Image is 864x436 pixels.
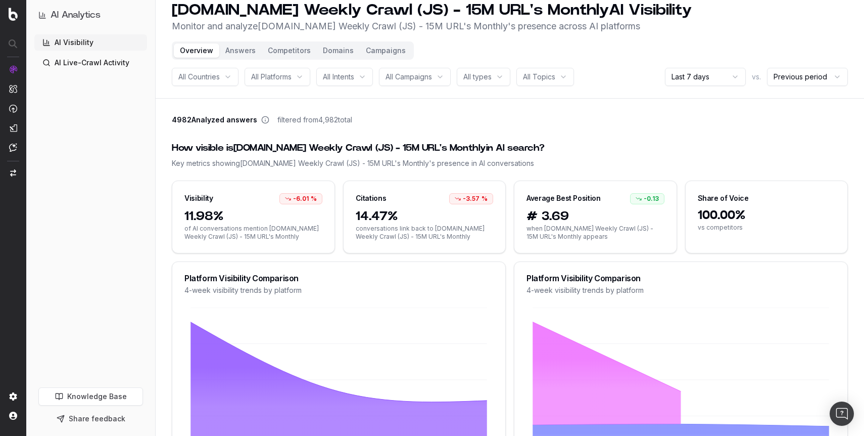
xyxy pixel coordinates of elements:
button: AI Analytics [38,8,143,22]
img: Switch project [10,169,16,177]
span: filtered from 4,982 total [277,115,352,125]
div: Visibility [184,193,213,203]
span: 4982 Analyzed answers [172,115,257,125]
div: Platform Visibility Comparison [526,274,835,282]
a: AI Visibility [34,34,147,51]
span: vs competitors [698,224,836,232]
span: when [DOMAIN_NAME] Weekly Crawl (JS) - 15M URL's Monthly appears [526,225,664,241]
a: Knowledge Base [38,387,143,406]
span: vs. [752,72,761,82]
h1: AI Analytics [51,8,101,22]
img: Intelligence [9,84,17,93]
div: Open Intercom Messenger [830,402,854,426]
span: 14.47% [356,208,494,225]
h1: [DOMAIN_NAME] Weekly Crawl (JS) - 15M URL's Monthly AI Visibility [172,1,692,19]
div: Platform Visibility Comparison [184,274,493,282]
div: -3.57 [449,193,493,204]
span: All Campaigns [386,72,432,82]
div: -0.13 [630,193,664,204]
span: All Topics [523,72,555,82]
div: 4-week visibility trends by platform [184,285,493,295]
div: -6.01 [279,193,322,204]
img: Botify logo [9,8,18,21]
button: Overview [174,43,219,58]
div: Key metrics showing [DOMAIN_NAME] Weekly Crawl (JS) - 15M URL's Monthly 's presence in AI convers... [172,158,848,168]
button: Answers [219,43,262,58]
span: of AI conversations mention [DOMAIN_NAME] Weekly Crawl (JS) - 15M URL's Monthly [184,225,322,241]
button: Domains [317,43,360,58]
a: AI Live-Crawl Activity [34,55,147,71]
span: 11.98% [184,208,322,225]
span: All Intents [323,72,354,82]
span: conversations link back to [DOMAIN_NAME] Weekly Crawl (JS) - 15M URL's Monthly [356,225,494,241]
img: Assist [9,143,17,152]
button: Competitors [262,43,317,58]
button: Share feedback [38,410,143,428]
span: % [482,195,488,203]
div: Share of Voice [698,193,749,203]
span: 100.00% [698,207,836,224]
button: Campaigns [360,43,412,58]
div: Average Best Position [526,193,601,203]
img: Analytics [9,65,17,73]
span: All Platforms [251,72,292,82]
div: Citations [356,193,387,203]
span: % [311,195,317,203]
img: Studio [9,124,17,132]
span: # 3.69 [526,208,664,225]
img: Setting [9,393,17,401]
img: Activation [9,104,17,113]
img: My account [9,412,17,420]
div: 4-week visibility trends by platform [526,285,835,295]
p: Monitor and analyze [DOMAIN_NAME] Weekly Crawl (JS) - 15M URL's Monthly 's presence across AI pla... [172,19,692,33]
span: All Countries [178,72,220,82]
div: How visible is [DOMAIN_NAME] Weekly Crawl (JS) - 15M URL's Monthly in AI search? [172,141,848,155]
